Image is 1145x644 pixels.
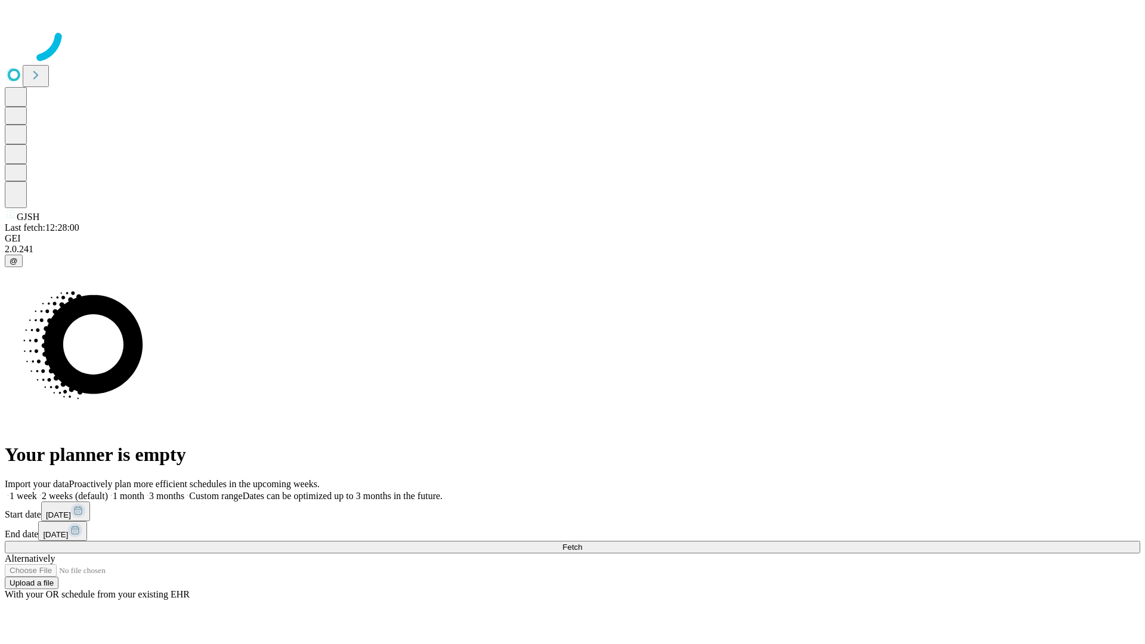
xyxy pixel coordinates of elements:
[5,233,1140,244] div: GEI
[41,501,90,521] button: [DATE]
[113,491,144,501] span: 1 month
[69,479,320,489] span: Proactively plan more efficient schedules in the upcoming weeks.
[5,553,55,563] span: Alternatively
[38,521,87,541] button: [DATE]
[5,244,1140,255] div: 2.0.241
[243,491,442,501] span: Dates can be optimized up to 3 months in the future.
[5,589,190,599] span: With your OR schedule from your existing EHR
[562,543,582,552] span: Fetch
[189,491,242,501] span: Custom range
[42,491,108,501] span: 2 weeks (default)
[5,222,79,233] span: Last fetch: 12:28:00
[10,491,37,501] span: 1 week
[17,212,39,222] span: GJSH
[149,491,184,501] span: 3 months
[5,479,69,489] span: Import your data
[5,521,1140,541] div: End date
[46,510,71,519] span: [DATE]
[5,444,1140,466] h1: Your planner is empty
[5,501,1140,521] div: Start date
[5,541,1140,553] button: Fetch
[5,577,58,589] button: Upload a file
[5,255,23,267] button: @
[43,530,68,539] span: [DATE]
[10,256,18,265] span: @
